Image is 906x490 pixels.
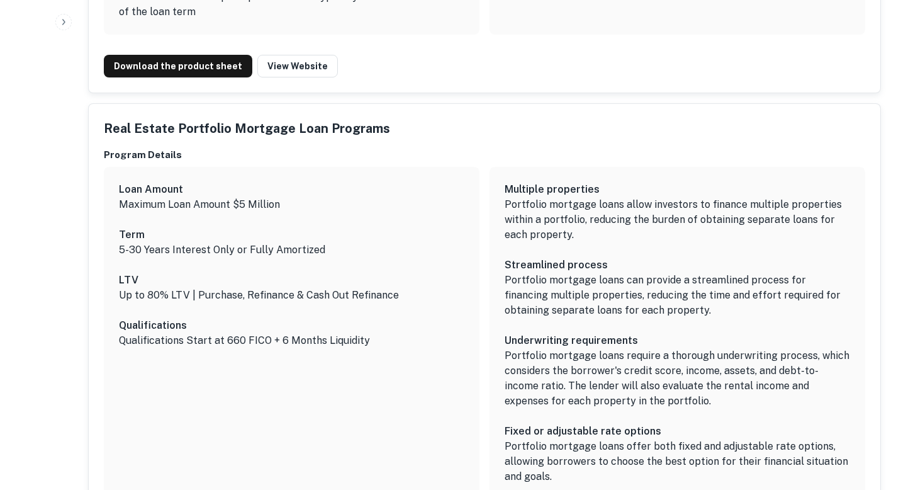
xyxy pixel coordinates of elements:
[104,148,865,162] h6: Program Details
[505,424,850,439] h6: Fixed or adjustable rate options
[505,333,850,348] h6: Underwriting requirements
[505,273,850,318] p: Portfolio mortgage loans can provide a streamlined process for financing multiple properties, red...
[843,389,906,450] iframe: Chat Widget
[104,55,252,77] a: Download the product sheet
[257,55,338,77] a: View Website
[119,318,464,333] h6: Qualifications
[119,227,464,242] h6: Term
[505,258,850,273] h6: Streamlined process
[119,333,464,348] p: Qualifications Start at 660 FICO + 6 Months Liquidity
[505,348,850,409] p: Portfolio mortgage loans require a thorough underwriting process, which considers the borrower's ...
[119,273,464,288] h6: LTV
[119,182,464,197] h6: Loan Amount
[505,182,850,197] h6: Multiple properties
[119,197,464,212] p: Maximum Loan Amount $5 Million
[505,439,850,484] p: Portfolio mortgage loans offer both fixed and adjustable rate options, allowing borrowers to choo...
[505,197,850,242] p: Portfolio mortgage loans allow investors to finance multiple properties within a portfolio, reduc...
[119,242,464,258] p: 5-30 Years Interest Only or Fully Amortized
[119,288,464,303] p: Up to 80% LTV | Purchase, Refinance & Cash Out Refinance
[104,119,390,138] h5: Real Estate Portfolio Mortgage Loan Programs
